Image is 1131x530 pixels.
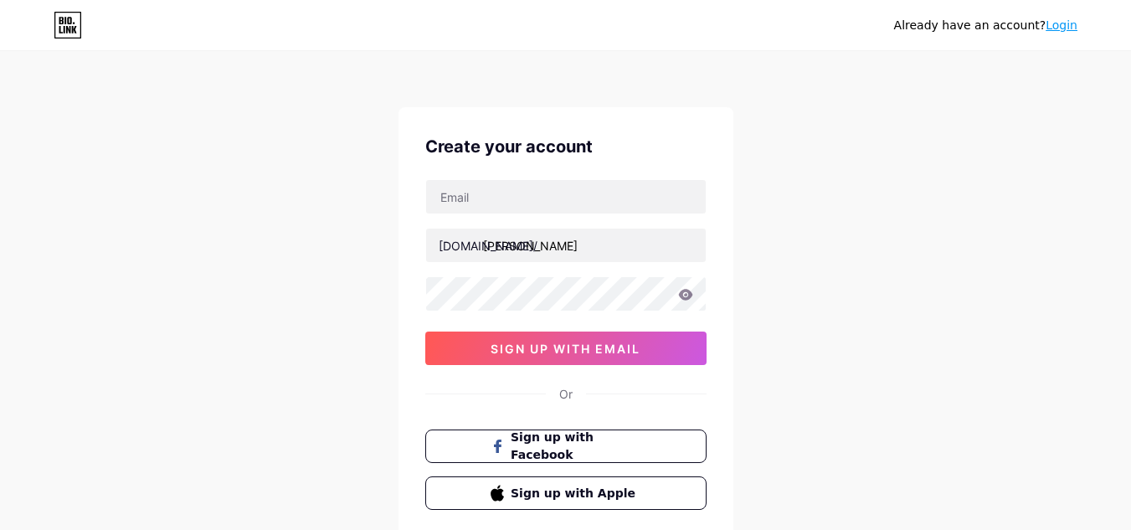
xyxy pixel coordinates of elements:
div: Already have an account? [894,17,1077,34]
input: username [426,229,706,262]
div: Create your account [425,134,707,159]
span: Sign up with Facebook [511,429,640,464]
div: [DOMAIN_NAME]/ [439,237,537,255]
a: Login [1046,18,1077,32]
span: Sign up with Apple [511,485,640,502]
button: sign up with email [425,332,707,365]
button: Sign up with Apple [425,476,707,510]
button: Sign up with Facebook [425,430,707,463]
div: Or [559,385,573,403]
input: Email [426,180,706,214]
span: sign up with email [491,342,640,356]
